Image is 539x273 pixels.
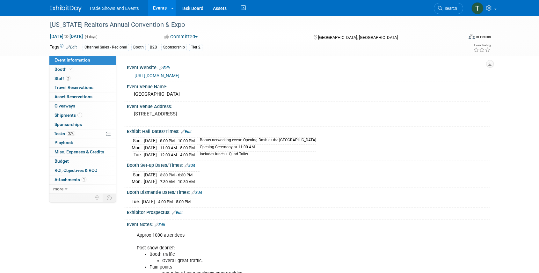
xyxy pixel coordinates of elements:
[49,157,116,166] a: Budget
[55,122,82,127] span: Sponsorships
[158,199,191,204] span: 4:00 PM - 5:00 PM
[127,82,490,90] div: Event Venue Name:
[134,111,271,117] pre: [STREET_ADDRESS]
[132,178,144,185] td: Mon.
[471,2,484,14] img: Tiff Wagner
[55,113,82,118] span: Shipments
[148,44,159,51] div: B2B
[132,137,144,144] td: Sun.
[55,177,86,182] span: Attachments
[55,168,97,173] span: ROI, Objectives & ROO
[92,194,103,202] td: Personalize Event Tab Strip
[196,144,316,151] td: Opening Ceremony at 11:00 AM
[69,67,73,71] i: Booth reservation complete
[77,113,82,117] span: 1
[161,44,187,51] div: Sponsorship
[318,35,398,40] span: [GEOGRAPHIC_DATA], [GEOGRAPHIC_DATA]
[84,35,98,39] span: (4 days)
[160,152,195,157] span: 12:00 AM - 4:00 PM
[48,19,454,31] div: [US_STATE] Realtors Annual Convention & Expo
[144,151,157,158] td: [DATE]
[185,163,195,168] a: Edit
[49,138,116,147] a: Playbook
[476,34,491,39] div: In-Person
[55,140,73,145] span: Playbook
[83,44,129,51] div: Channel Sales - Regional
[55,149,104,154] span: Misc. Expenses & Credits
[181,129,192,134] a: Edit
[55,67,74,72] span: Booth
[127,160,490,169] div: Booth Set-up Dates/Times:
[66,76,70,81] span: 2
[196,151,316,158] td: Includes lunch + Quad Talks
[162,258,416,264] li: Overall great traffic.
[132,89,485,99] div: [GEOGRAPHIC_DATA]
[127,188,490,196] div: Booth Dismantle Dates/Times:
[196,137,316,144] td: Bonus networking event: Opening Bash at the [GEOGRAPHIC_DATA]
[49,148,116,157] a: Misc. Expenses & Credits
[155,223,165,227] a: Edit
[131,44,146,51] div: Booth
[103,194,116,202] td: Toggle Event Tabs
[55,76,70,81] span: Staff
[50,44,77,51] td: Tags
[49,166,116,175] a: ROI, Objectives & ROO
[144,178,157,185] td: [DATE]
[132,198,142,205] td: Tue.
[172,210,183,215] a: Edit
[127,63,490,71] div: Event Website:
[135,73,179,78] a: [URL][DOMAIN_NAME]
[469,34,475,39] img: Format-Inperson.png
[442,6,457,11] span: Search
[82,177,86,182] span: 1
[49,83,116,92] a: Travel Reservations
[55,85,93,90] span: Travel Reservations
[132,144,144,151] td: Mon.
[127,127,490,135] div: Exhibit Hall Dates/Times:
[426,33,491,43] div: Event Format
[66,45,77,49] a: Edit
[49,185,116,194] a: more
[132,151,144,158] td: Tue.
[49,111,116,120] a: Shipments1
[144,144,157,151] td: [DATE]
[54,131,75,136] span: Tasks
[50,5,82,12] img: ExhibitDay
[160,173,193,177] span: 3:30 PM - 6:30 PM
[142,198,155,205] td: [DATE]
[127,208,490,216] div: Exhibitor Prospectus:
[55,57,90,63] span: Event Information
[67,131,75,136] span: 33%
[159,66,170,70] a: Edit
[49,175,116,184] a: Attachments1
[53,186,63,191] span: more
[55,103,75,108] span: Giveaways
[132,171,144,178] td: Sun.
[49,120,116,129] a: Sponsorships
[49,56,116,65] a: Event Information
[189,44,202,51] div: Tier 2
[49,65,116,74] a: Booth
[49,92,116,101] a: Asset Reservations
[55,159,69,164] span: Budget
[434,3,463,14] a: Search
[49,102,116,111] a: Giveaways
[162,33,200,40] button: Committed
[160,179,195,184] span: 7:30 AM - 10:30 AM
[49,74,116,83] a: Staff2
[55,94,92,99] span: Asset Reservations
[144,137,157,144] td: [DATE]
[50,33,83,39] span: [DATE] [DATE]
[144,171,157,178] td: [DATE]
[89,6,139,11] span: Trade Shows and Events
[192,190,202,195] a: Edit
[160,145,195,150] span: 11:00 AM - 5:00 PM
[63,34,69,39] span: to
[160,138,195,143] span: 8:00 PM - 10:00 PM
[127,102,490,110] div: Event Venue Address:
[127,220,490,228] div: Event Notes:
[149,251,416,264] li: Booth traffic
[473,44,491,47] div: Event Rating
[49,129,116,138] a: Tasks33%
